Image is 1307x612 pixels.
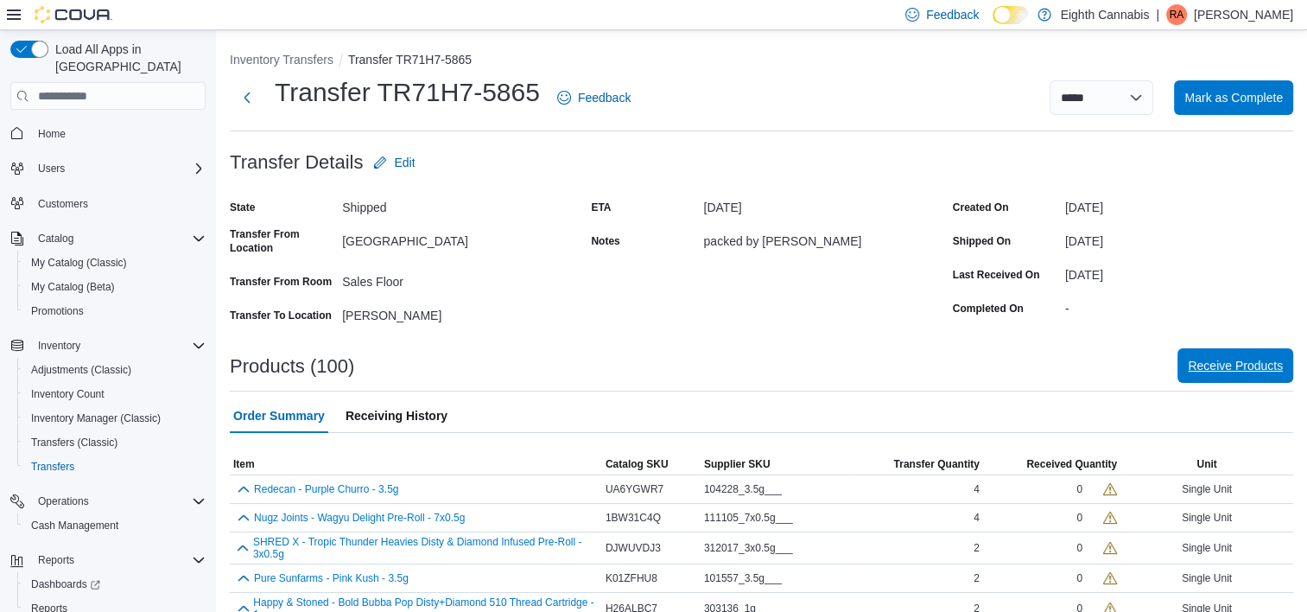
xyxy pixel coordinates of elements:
span: Transfers (Classic) [31,436,117,449]
span: Item [233,457,255,471]
span: Users [38,162,65,175]
span: Dashboards [24,574,206,595]
button: Item [230,454,602,475]
span: Supplier SKU [704,457,771,471]
div: Single Unit [1120,507,1293,528]
span: UA6YGWR7 [606,482,663,496]
span: Transfers [24,456,206,477]
button: Transfers (Classic) [17,430,213,455]
span: Promotions [24,301,206,322]
p: | [1156,4,1159,25]
div: [DATE] [1065,261,1293,282]
div: 0 [1076,482,1082,496]
span: Unit [1196,457,1216,471]
div: [DATE] [1065,227,1293,248]
span: Inventory Manager (Classic) [24,408,206,429]
span: 4 [974,482,980,496]
div: Single Unit [1120,538,1293,558]
span: RA [1170,4,1184,25]
button: Received Quantity [983,454,1120,475]
div: 0 [1076,541,1082,555]
label: Created On [953,201,1009,214]
span: Order Summary [233,398,325,433]
a: Customers [31,194,95,214]
label: Last Received On [953,268,1040,282]
a: Transfers [24,456,81,477]
span: Inventory Manager (Classic) [31,411,161,425]
div: 0 [1076,511,1082,525]
div: Shipped [342,194,570,214]
span: Dark Mode [993,24,993,25]
button: Inventory [31,335,87,356]
div: [DATE] [703,194,931,214]
input: Dark Mode [993,6,1029,24]
label: Shipped On [953,234,1011,248]
button: Users [3,156,213,181]
button: Cash Management [17,513,213,538]
label: ETA [591,201,611,214]
span: Adjustments (Classic) [24,360,206,380]
div: Sales Floor [342,268,570,289]
span: My Catalog (Classic) [31,256,127,270]
button: Transfer Quantity [852,454,983,475]
span: Inventory Count [31,387,105,401]
span: Operations [31,491,206,512]
span: Operations [38,494,89,508]
span: Inventory [38,339,80,353]
div: [PERSON_NAME] [342,302,570,322]
span: Inventory [31,335,206,356]
span: Users [31,158,206,179]
span: Cash Management [24,515,206,536]
button: Inventory Transfers [230,53,333,67]
label: Transfer From Room [230,275,332,289]
span: Home [38,127,66,141]
span: DJWUVDJ3 [606,541,661,555]
div: Single Unit [1120,479,1293,500]
button: Inventory Count [17,382,213,406]
a: Dashboards [24,574,107,595]
label: State [230,201,255,214]
span: 101557_3.5g___ [704,571,782,585]
button: My Catalog (Classic) [17,251,213,275]
span: 111105_7x0.5g___ [704,511,793,525]
button: Edit [366,145,422,180]
span: K01ZFHU8 [606,571,657,585]
button: Catalog SKU [602,454,701,475]
h3: Transfer Details [230,152,363,173]
span: Adjustments (Classic) [31,363,131,377]
button: Transfers [17,455,213,479]
button: Operations [3,489,213,513]
span: Dashboards [31,577,100,591]
span: Feedback [578,89,631,106]
button: Next [230,80,264,115]
a: Adjustments (Classic) [24,360,138,380]
span: Customers [31,193,206,214]
a: Feedback [550,80,638,115]
span: Customers [38,197,88,211]
button: Supplier SKU [701,454,852,475]
label: Completed On [953,302,1024,316]
button: Mark as Complete [1174,80,1293,115]
button: Receive Products [1177,348,1293,383]
span: 104228_3.5g___ [704,482,782,496]
label: Notes [591,234,619,248]
button: Reports [31,550,81,571]
span: Receive Products [1188,357,1283,374]
button: Unit [1120,454,1293,475]
button: Promotions [17,299,213,323]
span: Receiving History [346,398,447,433]
span: My Catalog (Beta) [31,280,115,294]
span: 2 [974,541,980,555]
p: [PERSON_NAME] [1194,4,1293,25]
button: Nugz Joints - Wagyu Delight Pre-Roll - 7x0.5g [254,512,465,524]
p: Eighth Cannabis [1060,4,1149,25]
a: Inventory Count [24,384,111,405]
span: Transfer Quantity [893,457,979,471]
button: Catalog [31,228,80,249]
a: Cash Management [24,515,125,536]
h1: Transfer TR71H7-5865 [275,75,540,110]
span: Home [31,122,206,143]
span: Cash Management [31,519,118,532]
a: Transfers (Classic) [24,432,124,453]
span: My Catalog (Beta) [24,277,206,297]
